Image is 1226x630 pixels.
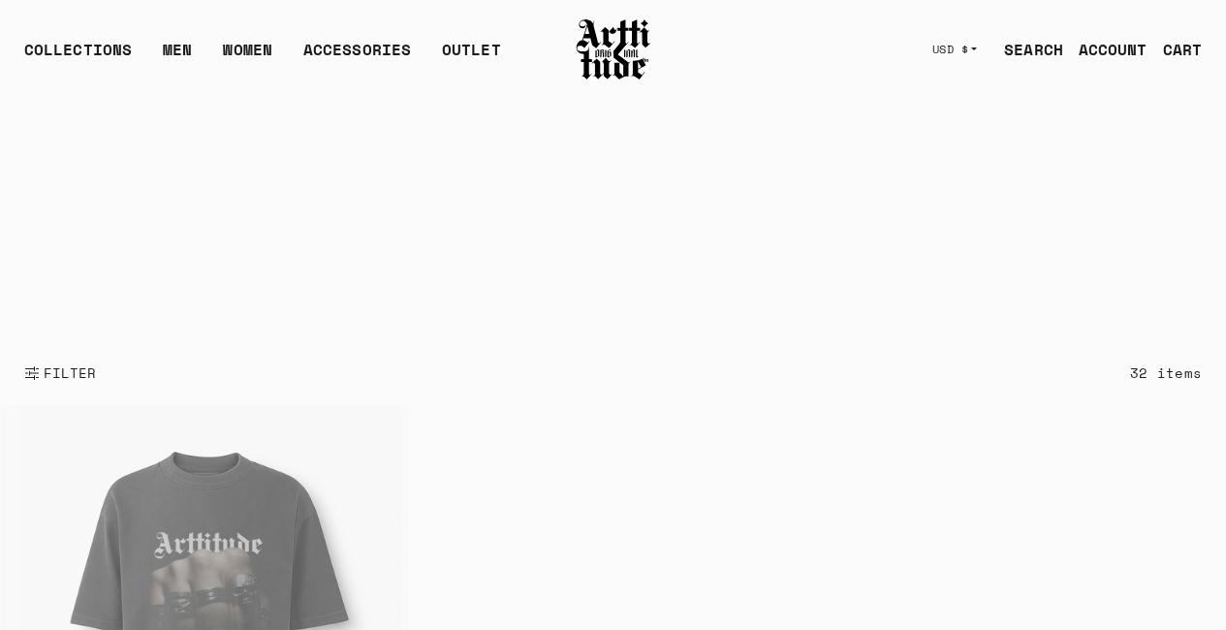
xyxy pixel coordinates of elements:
[989,30,1063,69] a: SEARCH
[223,38,272,77] a: WOMEN
[9,38,517,77] ul: Main navigation
[833,441,900,468] span: On sale
[442,38,501,77] a: OUTLET
[1063,30,1147,69] a: ACCOUNT
[1,99,1225,351] video: Your browser does not support the video tag.
[1163,38,1202,61] div: CART
[303,38,411,77] div: ACCESSORIES
[932,42,969,57] span: USD $
[24,38,132,77] div: COLLECTIONS
[24,184,1202,235] h2: Fall Winter’ 25
[921,28,990,71] button: USD $
[40,363,97,383] span: FILTER
[575,16,652,82] img: Arttitude
[1147,30,1202,69] a: Open cart
[1130,362,1202,384] div: 32 items
[163,38,192,77] a: MEN
[24,352,97,394] button: Show filters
